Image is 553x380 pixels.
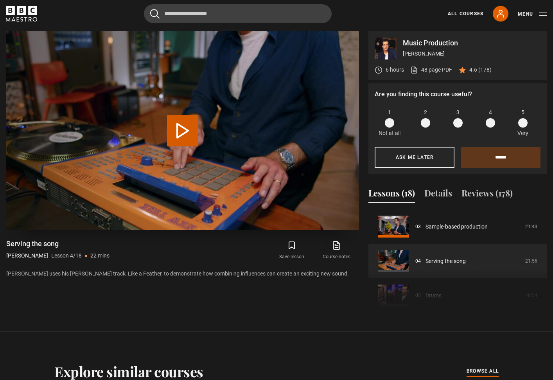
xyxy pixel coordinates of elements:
p: Very [515,129,530,137]
p: [PERSON_NAME] [403,50,540,58]
p: [PERSON_NAME] uses his [PERSON_NAME] track, Like a Feather, to demonstrate how combining influenc... [6,270,359,278]
button: Ask me later [375,147,454,168]
span: 3 [456,108,460,117]
button: Lessons (18) [368,187,415,203]
span: 5 [521,108,524,117]
input: Search [144,4,332,23]
button: Submit the search query [150,9,160,19]
p: 6 hours [386,66,404,74]
span: 2 [424,108,427,117]
button: Toggle navigation [518,10,547,18]
h1: Serving the song [6,239,110,249]
svg: BBC Maestro [6,6,37,22]
button: Play Lesson Serving the song [167,115,198,146]
p: [PERSON_NAME] [6,252,48,260]
p: Are you finding this course useful? [375,90,540,99]
p: Lesson 4/18 [51,252,82,260]
button: Save lesson [269,239,314,262]
a: All Courses [448,10,483,17]
p: Music Production [403,40,540,47]
span: 1 [388,108,391,117]
p: 22 mins [90,252,110,260]
button: Reviews (178) [461,187,513,203]
button: Details [424,187,452,203]
p: Not at all [379,129,400,137]
a: browse all [467,367,499,376]
a: Course notes [314,239,359,262]
p: 4.6 (178) [469,66,492,74]
a: 48 page PDF [410,66,452,74]
a: Sample-based production [426,223,488,231]
video-js: Video Player [6,31,359,230]
span: browse all [467,367,499,375]
span: 4 [489,108,492,117]
h2: Explore similar courses [54,363,203,380]
a: Serving the song [426,257,466,265]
